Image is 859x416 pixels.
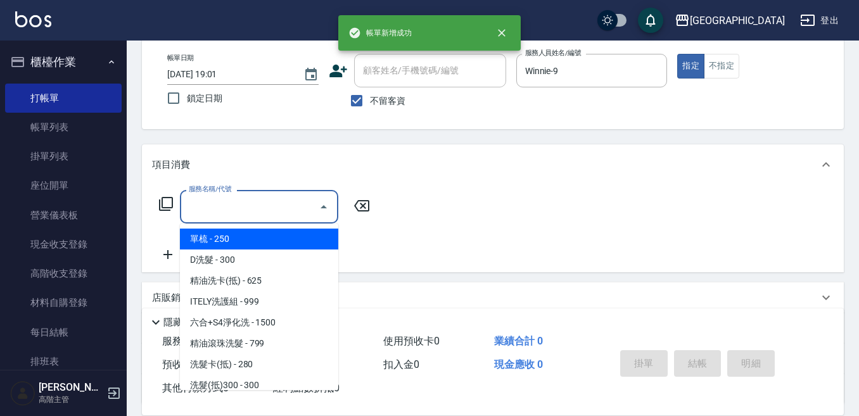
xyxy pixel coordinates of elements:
span: 其他付款方式 0 [162,382,229,394]
label: 服務人員姓名/編號 [525,48,581,58]
span: D洗髮 - 300 [180,249,338,270]
span: 服務消費 0 [162,335,208,347]
a: 高階收支登錄 [5,259,122,288]
img: Person [10,381,35,406]
span: 預收卡販賣 0 [162,358,219,370]
a: 打帳單 [5,84,122,113]
button: save [638,8,663,33]
span: 單梳 - 250 [180,229,338,249]
span: 鎖定日期 [187,92,222,105]
div: 店販銷售 [142,282,844,313]
button: Close [314,197,334,217]
button: 指定 [677,54,704,79]
a: 帳單列表 [5,113,122,142]
span: 扣入金 0 [383,358,419,370]
p: 隱藏業績明細 [163,316,220,329]
span: 洗髮卡(抵) - 280 [180,354,338,375]
a: 營業儀表板 [5,201,122,230]
span: 不留客資 [370,94,405,108]
p: 高階主管 [39,394,103,405]
span: 六合+S4淨化洗 - 1500 [180,312,338,333]
button: 登出 [795,9,844,32]
a: 掛單列表 [5,142,122,171]
span: 洗髮(抵)300 - 300 [180,375,338,396]
button: close [488,19,516,47]
label: 服務名稱/代號 [189,184,231,194]
a: 排班表 [5,347,122,376]
a: 現金收支登錄 [5,230,122,259]
span: 現金應收 0 [494,358,543,370]
div: 項目消費 [142,144,844,185]
a: 座位開單 [5,171,122,200]
p: 店販銷售 [152,291,190,305]
span: 使用預收卡 0 [383,335,440,347]
div: [GEOGRAPHIC_DATA] [690,13,785,28]
p: 項目消費 [152,158,190,172]
a: 材料自購登錄 [5,288,122,317]
span: 業績合計 0 [494,335,543,347]
button: 不指定 [704,54,739,79]
span: ITELY洗護組 - 999 [180,291,338,312]
button: [GEOGRAPHIC_DATA] [670,8,790,34]
span: 精油滾珠洗髮 - 799 [180,333,338,354]
a: 每日結帳 [5,318,122,347]
span: 帳單新增成功 [348,27,412,39]
img: Logo [15,11,51,27]
input: YYYY/MM/DD hh:mm [167,64,291,85]
label: 帳單日期 [167,53,194,63]
span: 精油洗卡(抵) - 625 [180,270,338,291]
button: 櫃檯作業 [5,46,122,79]
button: Choose date, selected date is 2025-09-19 [296,60,326,90]
h5: [PERSON_NAME] [39,381,103,394]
